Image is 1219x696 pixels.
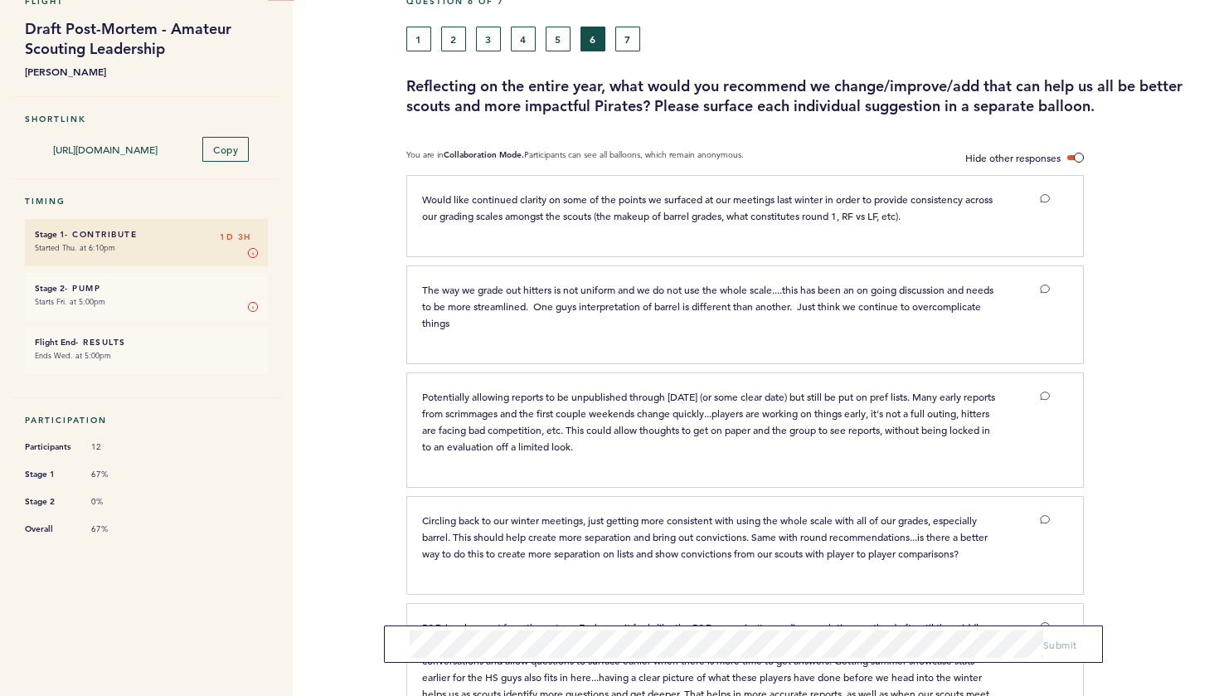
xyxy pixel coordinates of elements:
span: 0% [91,496,141,508]
b: [PERSON_NAME] [25,63,268,80]
span: Overall [25,521,75,538]
span: Copy [213,143,238,156]
small: Flight End [35,337,75,348]
h1: Draft Post-Mortem - Amateur Scouting Leadership [25,19,268,59]
span: 67% [91,469,141,480]
span: 12 [91,441,141,453]
button: Submit [1043,636,1077,653]
span: Submit [1043,638,1077,651]
small: Stage 2 [35,283,65,294]
h6: - Contribute [35,229,258,240]
h6: - Pump [35,283,258,294]
span: The way we grade out hitters is not uniform and we do not use the whole scale....this has been an... [422,283,996,329]
span: Participants [25,439,75,455]
b: Collaboration Mode. [444,149,524,160]
h5: Participation [25,415,268,426]
span: 1D 3H [220,229,251,246]
h3: Reflecting on the entire year, what would you recommend we change/improve/add that can help us al... [406,76,1207,116]
time: Ends Wed. at 5:00pm [35,350,111,361]
span: Stage 1 [25,466,75,483]
span: Would like continued clarity on some of the points we surfaced at our meetings last winter in ord... [422,192,995,222]
span: 67% [91,523,141,535]
span: Stage 2 [25,494,75,510]
button: 3 [476,27,501,51]
time: Started Thu. at 6:10pm [35,242,115,253]
p: You are in Participants can see all balloons, which remain anonymous. [406,149,744,167]
button: 2 [441,27,466,51]
span: Potentially allowing reports to be unpublished through [DATE] (or some clear date) but still be p... [422,390,998,453]
button: 5 [546,27,571,51]
button: 6 [580,27,605,51]
h6: - Results [35,337,258,348]
button: 1 [406,27,431,51]
h5: Timing [25,196,268,207]
time: Starts Fri. at 5:00pm [35,296,105,307]
span: Hide other responses [965,151,1061,164]
button: Copy [202,137,249,162]
small: Stage 1 [35,229,65,240]
button: 7 [615,27,640,51]
h5: Shortlink [25,114,268,124]
button: 4 [511,27,536,51]
span: Circling back to our winter meetings, just getting more consistent with using the whole scale wit... [422,513,990,560]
